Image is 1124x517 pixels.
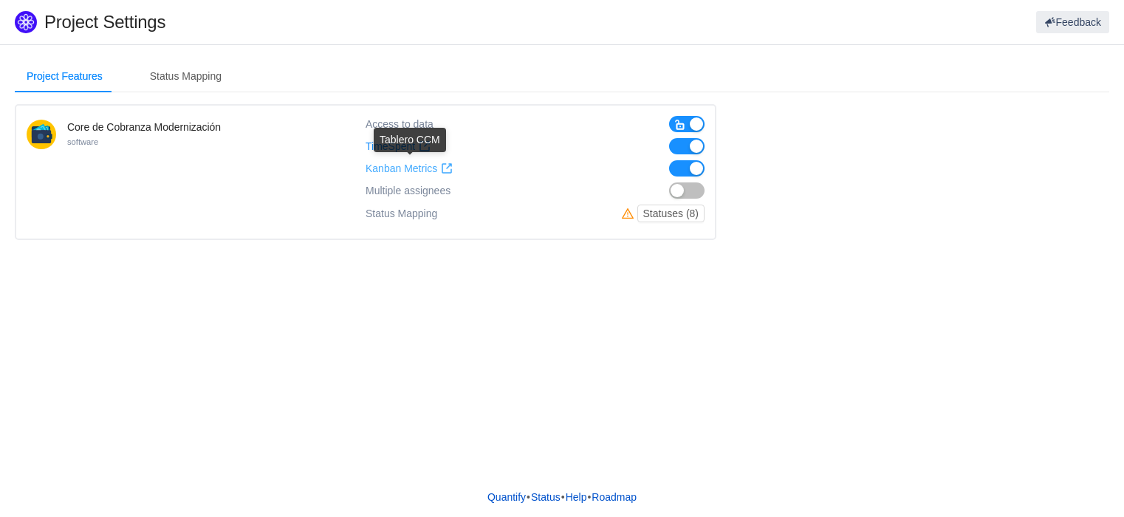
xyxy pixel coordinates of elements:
[527,491,530,503] span: •
[67,120,221,134] h4: Core de Cobranza Modernización
[15,60,114,93] div: Project Features
[67,137,98,146] small: software
[366,162,437,175] span: Kanban Metrics
[591,486,637,508] a: Roadmap
[622,208,637,219] i: icon: warning
[15,11,37,33] img: Quantify
[27,120,56,149] img: 10701
[138,60,233,93] div: Status Mapping
[366,162,453,175] a: Kanban Metrics
[587,491,591,503] span: •
[366,140,431,153] a: TimeSpent
[366,116,434,132] div: Access to data
[565,486,588,508] a: Help
[366,140,415,153] span: TimeSpent
[366,205,437,222] div: Status Mapping
[487,486,527,508] a: Quantify
[561,491,565,503] span: •
[1036,11,1109,33] button: Feedback
[366,185,450,197] span: Multiple assignees
[374,128,446,152] div: Tablero CCM
[637,205,705,222] button: Statuses (8)
[530,486,561,508] a: Status
[44,11,673,33] h1: Project Settings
